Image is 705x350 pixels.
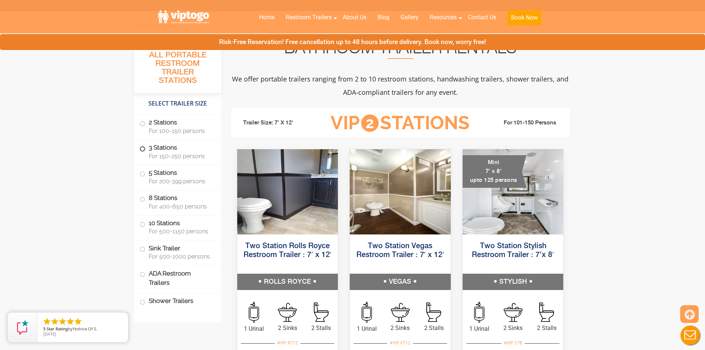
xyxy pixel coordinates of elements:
img: an icon of sink [391,303,410,322]
li:  [50,317,59,326]
li:  [66,317,75,326]
a: Two Station Vegas Restroom Trailer : 7′ x 12′ [356,242,444,259]
a: Contact Us [462,9,502,26]
img: Review Rating [15,320,30,335]
li:  [58,317,67,326]
span: Star Rating [47,326,68,331]
p: We offer portable trailers ranging from 2 to 10 restroom stations, handwashing trailers, shower t... [231,72,570,99]
a: Restroom Trailers [280,9,337,26]
h5: ROLLS ROYCE [237,274,338,290]
a: Two Station Rolls Royce Restroom Trailer : 7′ x 12′ [244,242,331,259]
button: Live Chat [675,320,705,350]
li:  [74,317,83,326]
a: Gallery [395,9,424,26]
span: 2 Stalls [304,324,338,333]
label: 10 Stations [140,216,216,239]
span: 2 Sinks [271,324,304,333]
a: Home [254,9,280,26]
img: an icon of urinal [474,302,484,323]
a: Resources [424,9,462,26]
label: 5 Stations [140,165,216,188]
a: Blog [372,9,395,26]
span: 1 Urinal [237,324,271,333]
span: by [43,327,122,332]
div: Mini 7' x 8' upto 125 persons [463,155,527,188]
div: #VIP S78 [501,338,525,348]
span: 2 Sinks [496,324,530,333]
h3: All Portable Restroom Trailer Stations [134,49,221,93]
li: For 101-150 Persons [481,119,564,127]
img: an icon of sink [278,303,297,322]
span: 1 Urinal [350,324,383,333]
label: ADA Restroom Trailers [140,266,216,291]
a: Book Now [502,9,547,30]
span: [DATE] [43,331,56,337]
img: an icon of stall [539,303,554,322]
li:  [43,317,51,326]
img: an icon of stall [426,303,441,322]
span: 2 Stalls [530,324,564,333]
a: Two Station Stylish Restroom Trailer : 7’x 8′ [472,242,554,259]
label: Sink Trailer [140,240,216,263]
span: For 500-1000 persons [149,253,212,260]
span: 1 Urinal [463,324,496,333]
img: an icon of urinal [362,302,372,323]
img: Side view of two station restroom trailer with separate doors for males and females [237,149,338,234]
span: 5 [43,326,46,331]
h5: STYLISH [463,274,564,290]
span: For 200-399 persons [149,178,212,185]
a: About Us [337,9,372,26]
div: #VIP R712 [275,338,301,348]
span: For 500-1150 persons [149,228,212,235]
span: Yeshiva Of S. [73,326,97,331]
label: 8 Stations [140,190,216,213]
li: Trailer Size: 7' X 12' [236,112,319,134]
h3: VIP Stations [319,113,481,133]
label: Shower Trailers [140,293,216,309]
label: 3 Stations [140,140,216,163]
button: Book Now [507,10,541,25]
span: For 400-650 persons [149,203,212,210]
span: 2 Sinks [383,324,417,333]
h4: Select Trailer Size [134,97,221,111]
span: 2 Stalls [417,324,451,333]
span: 2 [361,114,379,132]
img: Side view of two station restroom trailer with separate doors for males and females [350,149,451,234]
label: 2 Stations [140,115,216,138]
div: #VIP V712 [387,338,413,348]
span: For 100-150 persons [149,127,212,134]
img: an icon of sink [504,303,523,322]
h2: Bathroom Trailer Rentals [231,41,570,59]
img: an icon of stall [314,303,329,322]
img: an icon of urinal [249,302,259,323]
span: For 150-250 persons [149,153,212,160]
img: A mini restroom trailer with two separate stations and separate doors for males and females [463,149,564,234]
h5: VEGAS [350,274,451,290]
